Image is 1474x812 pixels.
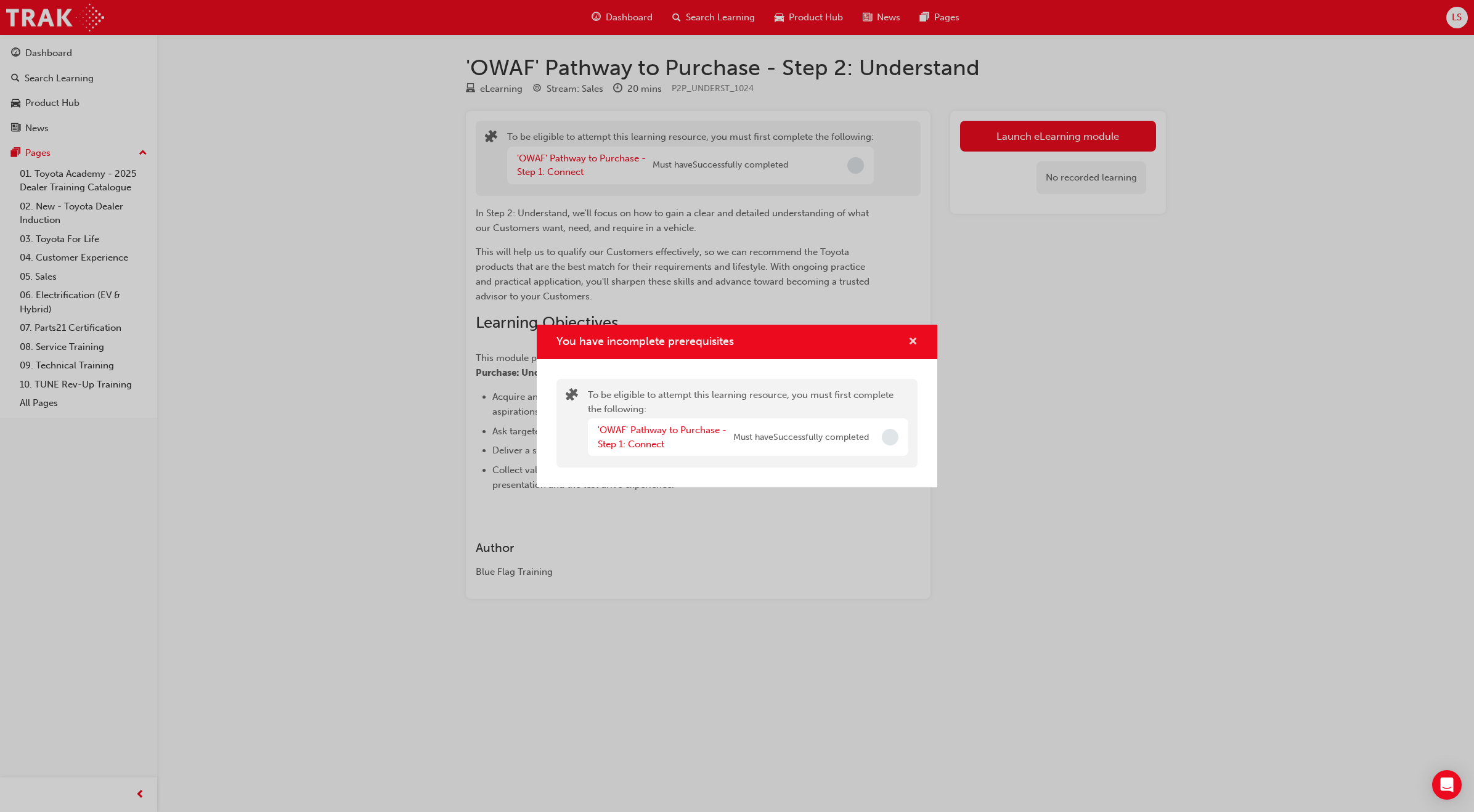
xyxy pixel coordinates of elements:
span: Incomplete [882,429,898,445]
div: To be eligible to attempt this learning resource, you must first complete the following: [588,388,908,458]
a: 'OWAF' Pathway to Purchase - Step 1: Connect [598,424,727,450]
span: puzzle-icon [566,389,578,404]
span: You have incomplete prerequisites [556,335,734,348]
div: You have incomplete prerequisites [537,325,937,488]
span: cross-icon [908,337,918,348]
button: cross-icon [908,335,918,350]
div: Open Intercom Messenger [1432,770,1462,800]
span: Must have Successfully completed [733,431,869,445]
